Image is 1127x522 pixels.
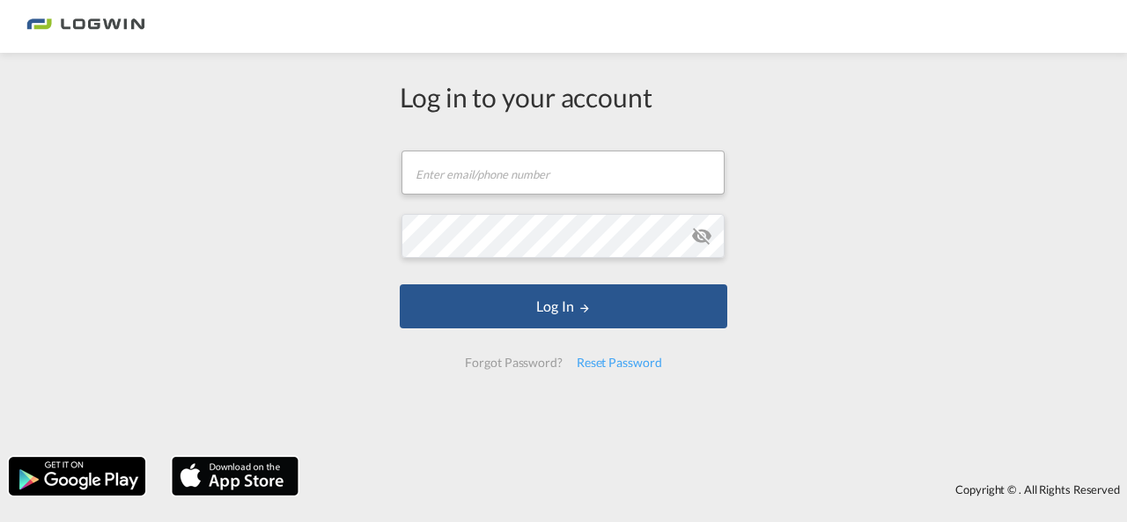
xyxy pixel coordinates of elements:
button: LOGIN [400,284,727,328]
div: Forgot Password? [458,347,569,379]
img: bc73a0e0d8c111efacd525e4c8ad7d32.png [26,7,145,47]
img: google.png [7,455,147,497]
md-icon: icon-eye-off [691,225,712,246]
img: apple.png [170,455,300,497]
div: Log in to your account [400,78,727,115]
div: Copyright © . All Rights Reserved [307,474,1127,504]
input: Enter email/phone number [401,151,725,195]
div: Reset Password [570,347,669,379]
